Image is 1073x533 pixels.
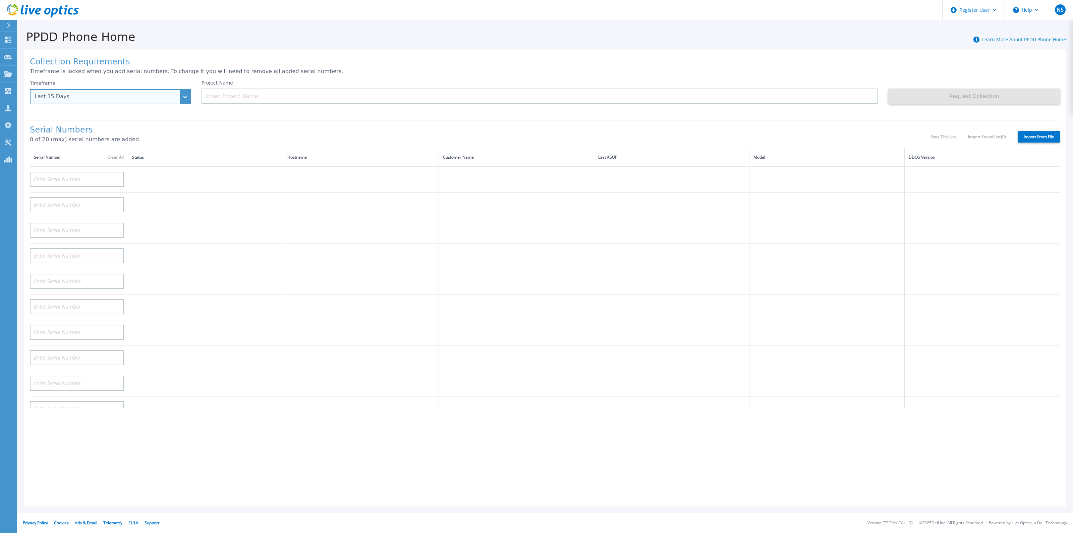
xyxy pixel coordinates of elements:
li: Version: [TECHNICAL_ID] [867,521,913,525]
input: Enter Serial Number [30,248,124,263]
p: 0 of 20 (max) serial numbers are added. [30,137,930,143]
label: Import From File [1018,131,1060,143]
a: Privacy Policy [23,520,48,526]
a: Telemetry [103,520,122,526]
input: Enter Serial Number [30,401,124,416]
input: Enter Project Name [202,89,878,104]
label: Project Name [202,81,233,85]
th: Hostname [283,148,439,167]
th: Customer Name [439,148,594,167]
button: Request Collection [888,89,1060,104]
span: NS [1057,7,1064,12]
th: DDOS Version [905,148,1060,167]
li: Powered by Live Optics, a Dell Technology [989,521,1067,525]
input: Enter Serial Number [30,299,124,314]
input: Enter Serial Number [30,223,124,238]
h1: PPDD Phone Home [17,31,135,44]
h1: Collection Requirements [30,57,1060,67]
a: Support [145,520,159,526]
a: Ads & Email [75,520,97,526]
a: Cookies [54,520,69,526]
a: EULA [128,520,138,526]
input: Enter Serial Number [30,350,124,365]
div: Serial Number [34,154,124,161]
input: Enter Serial Number [30,274,124,289]
input: Enter Serial Number [30,325,124,340]
div: Last 15 Days [35,94,179,100]
p: Timeframe is locked when you add serial numbers. To change it you will need to remove all added s... [30,68,1060,74]
input: Enter Serial Number [30,172,124,187]
li: © 2025 Dell Inc. All Rights Reserved [919,521,983,525]
th: Status [128,148,283,167]
a: Learn More About PPDD Phone Home [982,36,1066,43]
input: Enter Serial Number [30,197,124,212]
input: Enter Serial Number [30,376,124,391]
th: Last ASUP [594,148,749,167]
th: Model [749,148,905,167]
label: Timeframe [30,81,55,86]
h1: Serial Numbers [30,125,930,135]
